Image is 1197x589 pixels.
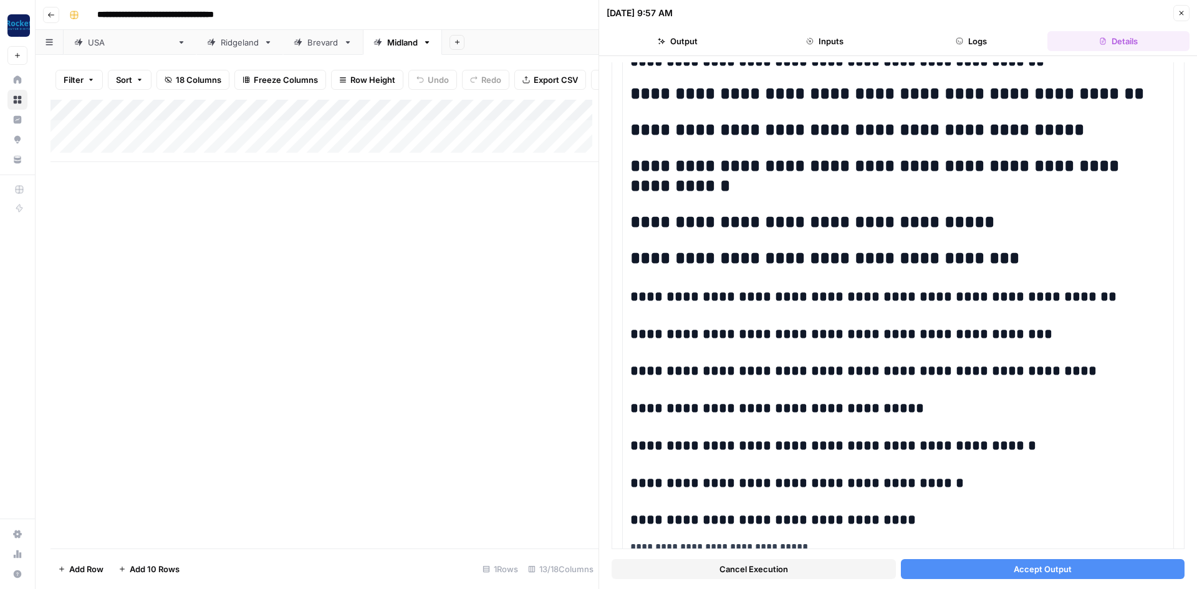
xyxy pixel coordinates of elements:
[64,74,84,86] span: Filter
[64,30,196,55] a: [GEOGRAPHIC_DATA]
[196,30,283,55] a: Ridgeland
[221,36,259,49] div: Ridgeland
[523,559,598,579] div: 13/18 Columns
[478,559,523,579] div: 1 Rows
[50,559,111,579] button: Add Row
[7,14,30,37] img: Rocket Pilots Logo
[514,70,586,90] button: Export CSV
[901,31,1043,51] button: Logs
[254,74,318,86] span: Freeze Columns
[350,74,395,86] span: Row Height
[719,563,788,575] span: Cancel Execution
[7,524,27,544] a: Settings
[607,31,749,51] button: Output
[108,70,151,90] button: Sort
[331,70,403,90] button: Row Height
[7,110,27,130] a: Insights
[408,70,457,90] button: Undo
[7,10,27,41] button: Workspace: Rocket Pilots
[7,70,27,90] a: Home
[130,563,180,575] span: Add 10 Rows
[111,559,187,579] button: Add 10 Rows
[754,31,896,51] button: Inputs
[176,74,221,86] span: 18 Columns
[428,74,449,86] span: Undo
[612,559,896,579] button: Cancel Execution
[1047,31,1190,51] button: Details
[116,74,132,86] span: Sort
[363,30,442,55] a: Midland
[69,563,103,575] span: Add Row
[156,70,229,90] button: 18 Columns
[534,74,578,86] span: Export CSV
[307,36,339,49] div: Brevard
[607,7,673,19] div: [DATE] 9:57 AM
[7,150,27,170] a: Your Data
[7,544,27,564] a: Usage
[88,36,172,49] div: [GEOGRAPHIC_DATA]
[481,74,501,86] span: Redo
[283,30,363,55] a: Brevard
[234,70,326,90] button: Freeze Columns
[7,564,27,584] button: Help + Support
[1014,563,1072,575] span: Accept Output
[387,36,418,49] div: Midland
[55,70,103,90] button: Filter
[901,559,1185,579] button: Accept Output
[7,90,27,110] a: Browse
[462,70,509,90] button: Redo
[7,130,27,150] a: Opportunities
